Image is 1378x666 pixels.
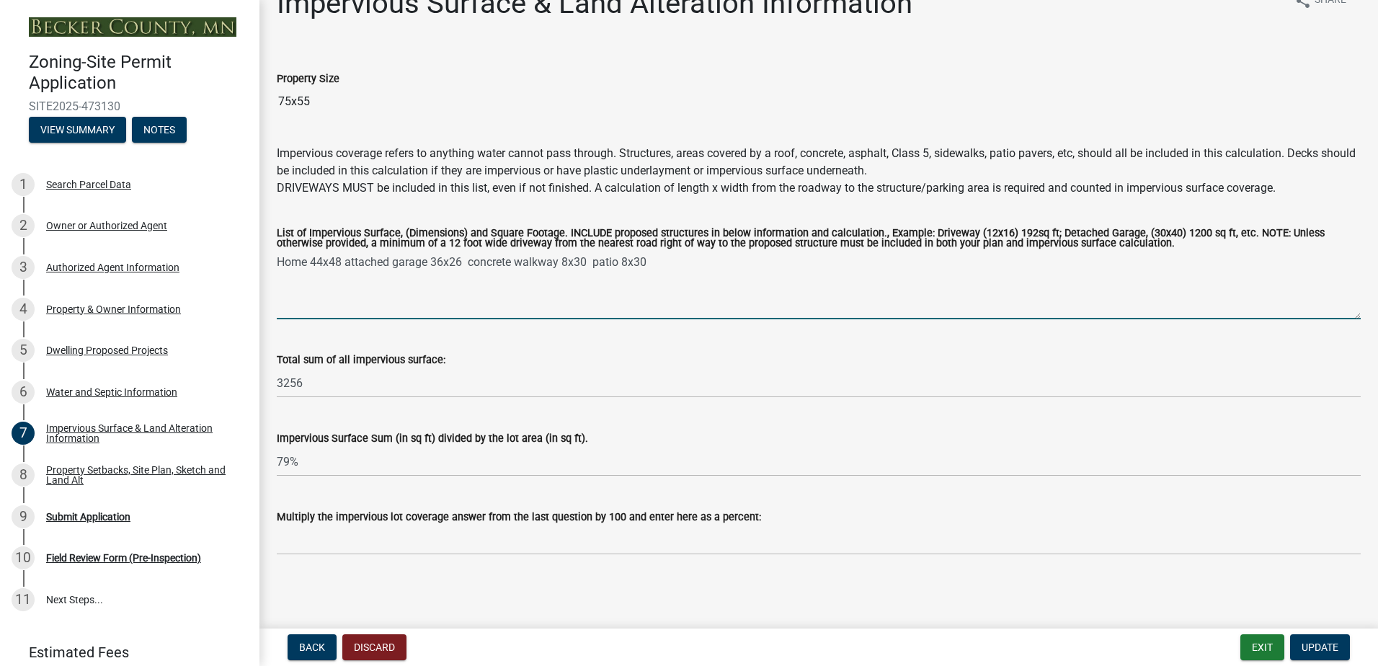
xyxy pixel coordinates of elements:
[277,74,339,84] label: Property Size
[29,17,236,37] img: Becker County, Minnesota
[46,553,201,563] div: Field Review Form (Pre-Inspection)
[12,463,35,487] div: 8
[12,256,35,279] div: 3
[12,214,35,237] div: 2
[46,465,236,485] div: Property Setbacks, Site Plan, Sketch and Land Alt
[46,262,179,272] div: Authorized Agent Information
[29,125,126,136] wm-modal-confirm: Summary
[12,546,35,569] div: 10
[46,387,177,397] div: Water and Septic Information
[277,145,1361,179] div: Impervious coverage refers to anything water cannot pass through. Structures, areas covered by a ...
[342,634,406,660] button: Discard
[12,173,35,196] div: 1
[132,125,187,136] wm-modal-confirm: Notes
[277,434,588,444] label: Impervious Surface Sum (in sq ft) divided by the lot area (in sq ft).
[1240,634,1284,660] button: Exit
[46,345,168,355] div: Dwelling Proposed Projects
[299,641,325,653] span: Back
[12,298,35,321] div: 4
[46,512,130,522] div: Submit Application
[12,339,35,362] div: 5
[288,634,337,660] button: Back
[277,512,761,523] label: Multiply the impervious lot coverage answer from the last question by 100 and enter here as a per...
[12,505,35,528] div: 9
[12,381,35,404] div: 6
[29,99,231,113] span: SITE2025-473130
[1290,634,1350,660] button: Update
[29,52,248,94] h4: Zoning-Site Permit Application
[277,355,445,365] label: Total sum of all impervious surface:
[29,117,126,143] button: View Summary
[132,117,187,143] button: Notes
[46,423,236,443] div: Impervious Surface & Land Alteration Information
[277,228,1361,249] label: List of Impervious Surface, (Dimensions) and Square Footage. INCLUDE proposed structures in below...
[12,422,35,445] div: 7
[46,304,181,314] div: Property & Owner Information
[46,179,131,190] div: Search Parcel Data
[277,179,1361,197] div: DRIVEWAYS MUST be included in this list, even if not finished. A calculation of length x width fr...
[1302,641,1338,653] span: Update
[46,221,167,231] div: Owner or Authorized Agent
[12,588,35,611] div: 11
